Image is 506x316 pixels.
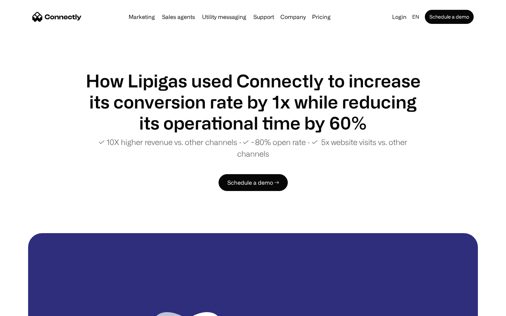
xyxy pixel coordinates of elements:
a: Utility messaging [199,14,249,20]
a: Pricing [309,14,333,20]
ul: Language list [14,304,42,314]
a: Schedule a demo → [219,174,288,191]
p: ✓ 10X higher revenue vs. other channels ∙ ✓ ~80% open rate ∙ ✓ 5x website visits vs. other channels [84,136,422,159]
a: Sales agents [159,14,198,20]
a: Schedule a demo [425,10,474,24]
a: Marketing [126,14,158,20]
a: Login [389,12,409,22]
div: Company [280,12,306,22]
a: Support [251,14,277,20]
div: en [412,12,419,22]
h1: How Lipigas used Connectly to increase its conversion rate by 1x while reducing its operational t... [84,70,422,133]
aside: Language selected: English [7,303,42,314]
